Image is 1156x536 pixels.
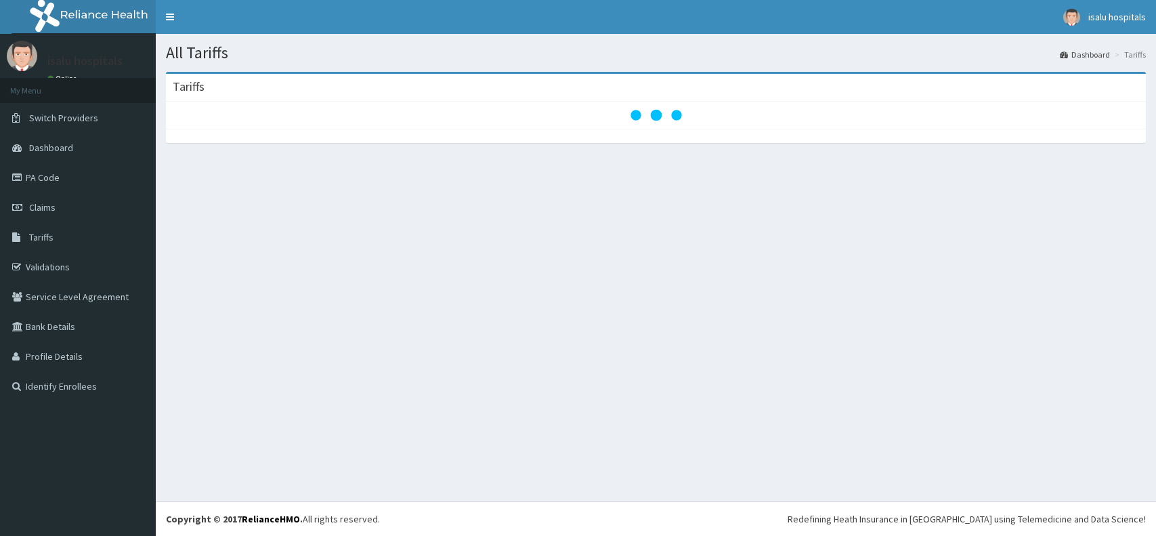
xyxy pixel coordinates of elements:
[166,513,303,525] strong: Copyright © 2017 .
[1063,9,1080,26] img: User Image
[242,513,300,525] a: RelianceHMO
[1111,49,1146,60] li: Tariffs
[47,74,80,83] a: Online
[29,231,53,243] span: Tariffs
[166,44,1146,62] h1: All Tariffs
[173,81,205,93] h3: Tariffs
[156,501,1156,536] footer: All rights reserved.
[1088,11,1146,23] span: isalu hospitals
[47,55,123,67] p: isalu hospitals
[1060,49,1110,60] a: Dashboard
[788,512,1146,526] div: Redefining Heath Insurance in [GEOGRAPHIC_DATA] using Telemedicine and Data Science!
[7,41,37,71] img: User Image
[29,112,98,124] span: Switch Providers
[29,201,56,213] span: Claims
[29,142,73,154] span: Dashboard
[629,88,683,142] svg: audio-loading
